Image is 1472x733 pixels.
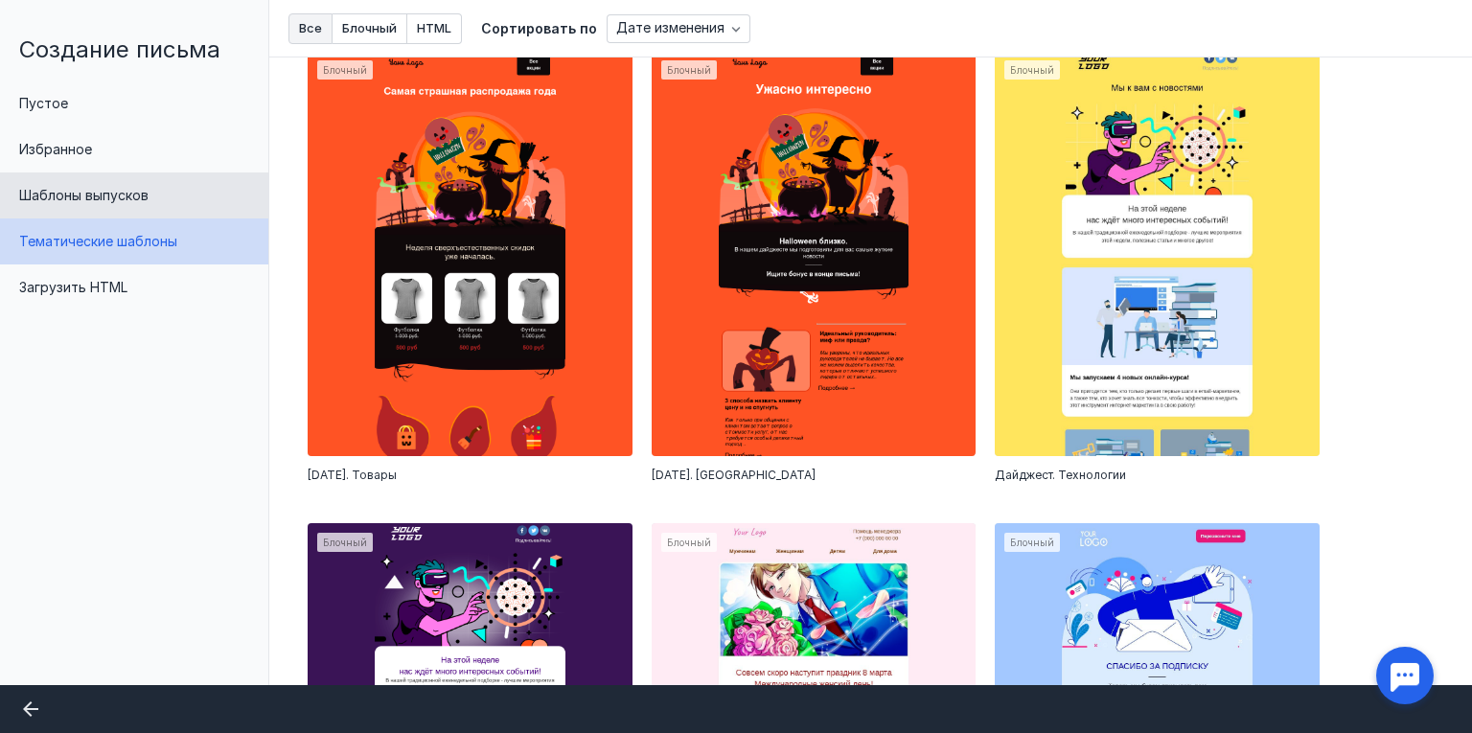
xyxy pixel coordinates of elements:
[19,187,149,203] span: Шаблоны выпусков
[652,466,977,485] div: Halloween. Дайджест
[19,95,68,111] span: Пустое
[407,13,462,44] button: HTML
[995,51,1320,456] div: Блочный
[417,22,451,34] span: HTML
[652,466,816,485] span: [DATE]. [GEOGRAPHIC_DATA]
[19,233,177,249] span: Тематические шаблоны
[308,51,632,456] div: Блочный
[652,51,977,456] div: Блочный
[995,466,1320,485] div: Дайджест. Технологии
[19,35,220,63] span: Создание письма
[308,466,632,485] div: Halloween. Товары
[299,22,322,34] span: Все
[333,13,407,44] button: Блочный
[995,466,1126,485] span: Дайджест. Технологии
[288,13,333,44] button: Все
[19,141,92,157] span: Избранное
[616,20,724,36] span: Дате изменения
[19,279,127,295] span: Загрузить HTML
[342,22,397,34] span: Блочный
[308,466,397,485] span: [DATE]. Товары
[607,14,750,43] button: Дате изменения
[481,20,597,36] span: Сортировать по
